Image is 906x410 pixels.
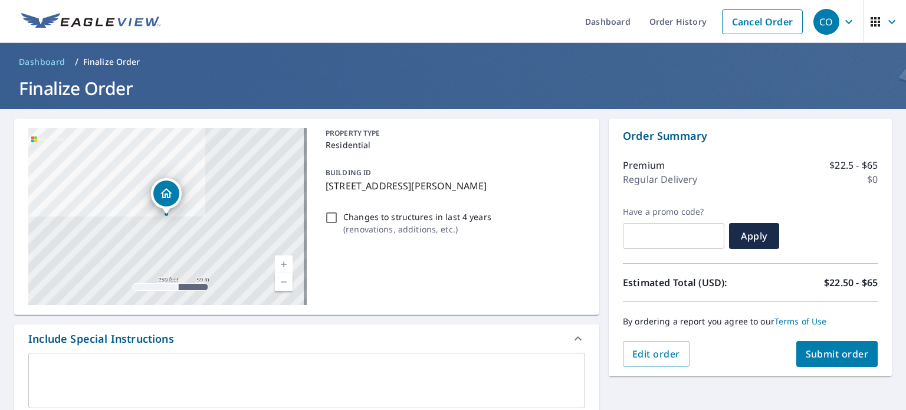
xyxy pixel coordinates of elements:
button: Submit order [796,341,878,367]
img: EV Logo [21,13,160,31]
div: Dropped pin, building 1, Residential property, 2008 Lake Heather Dr Birmingham, AL 35242 [151,178,182,215]
button: Edit order [623,341,690,367]
p: [STREET_ADDRESS][PERSON_NAME] [326,179,580,193]
span: Dashboard [19,56,65,68]
div: Include Special Instructions [14,324,599,353]
a: Dashboard [14,53,70,71]
span: Submit order [806,347,869,360]
p: $22.50 - $65 [824,275,878,290]
nav: breadcrumb [14,53,892,71]
a: Cancel Order [722,9,803,34]
p: Residential [326,139,580,151]
a: Terms of Use [774,316,827,327]
p: Changes to structures in last 4 years [343,211,491,223]
p: Finalize Order [83,56,140,68]
div: CO [813,9,839,35]
p: Regular Delivery [623,172,697,186]
p: BUILDING ID [326,168,371,178]
p: $22.5 - $65 [829,158,878,172]
a: Current Level 17, Zoom Out [275,273,293,291]
p: Order Summary [623,128,878,144]
p: Estimated Total (USD): [623,275,750,290]
label: Have a promo code? [623,206,724,217]
span: Apply [738,229,770,242]
button: Apply [729,223,779,249]
h1: Finalize Order [14,76,892,100]
p: $0 [867,172,878,186]
p: ( renovations, additions, etc. ) [343,223,491,235]
p: Premium [623,158,665,172]
div: Include Special Instructions [28,331,174,347]
li: / [75,55,78,69]
a: Current Level 17, Zoom In [275,255,293,273]
p: PROPERTY TYPE [326,128,580,139]
span: Edit order [632,347,680,360]
p: By ordering a report you agree to our [623,316,878,327]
